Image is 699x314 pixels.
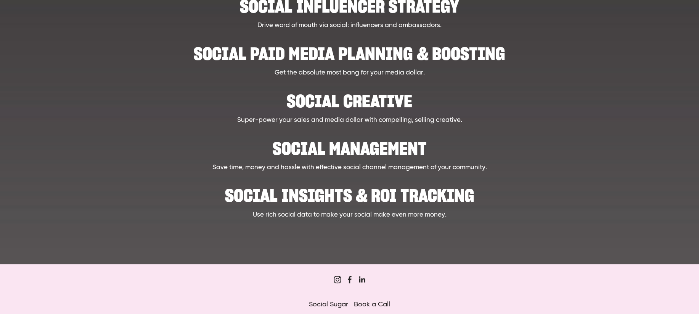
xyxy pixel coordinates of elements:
[80,38,619,78] a: Social paid media planning & boosting Get the absolute most bang for your media dollar.
[80,38,619,62] h2: Social paid media planning & boosting
[346,276,354,283] a: Sugar Digi
[334,276,341,283] a: Sugar&Partners
[80,21,619,31] p: Drive word of mouth via social: influencers and ambassadors.
[80,180,619,203] h2: Social Insights & ROI Tracking
[309,301,348,308] span: Social Sugar
[80,133,619,156] h2: Social Management
[80,68,619,78] p: Get the absolute most bang for your media dollar.
[80,180,619,220] a: Social Insights & ROI Tracking Use rich social data to make your social make even more money.
[80,86,619,125] a: Social creative Super-power your sales and media dollar with compelling, selling creative.
[80,133,619,173] a: Social Management Save time, money and hassle with effective social channel management of your co...
[80,163,619,173] p: Save time, money and hassle with effective social channel management of your community.
[358,276,366,283] a: Jordan Eley
[80,115,619,125] p: Super-power your sales and media dollar with compelling, selling creative.
[80,86,619,109] h2: Social creative
[80,210,619,220] p: Use rich social data to make your social make even more money.
[354,301,390,308] a: Book a Call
